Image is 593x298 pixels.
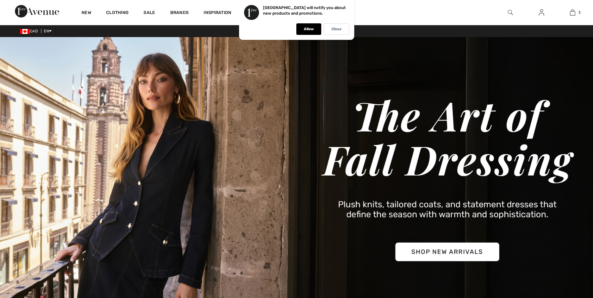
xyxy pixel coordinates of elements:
[106,10,129,17] a: Clothing
[44,29,52,33] span: EN
[534,9,549,17] a: Sign In
[304,27,314,31] p: Allow
[578,10,581,15] span: 3
[332,27,341,31] p: Close
[144,10,155,17] a: Sale
[170,10,189,17] a: Brands
[508,9,513,16] img: search the website
[15,5,59,17] img: 1ère Avenue
[539,9,544,16] img: My Info
[20,29,30,34] img: Canadian Dollar
[20,29,40,33] span: CAD
[570,9,575,16] img: My Bag
[204,10,231,17] span: Inspiration
[557,9,588,16] a: 3
[553,279,587,295] iframe: Opens a widget where you can find more information
[82,10,91,17] a: New
[263,5,346,16] p: [GEOGRAPHIC_DATA] will notify you about new products and promotions.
